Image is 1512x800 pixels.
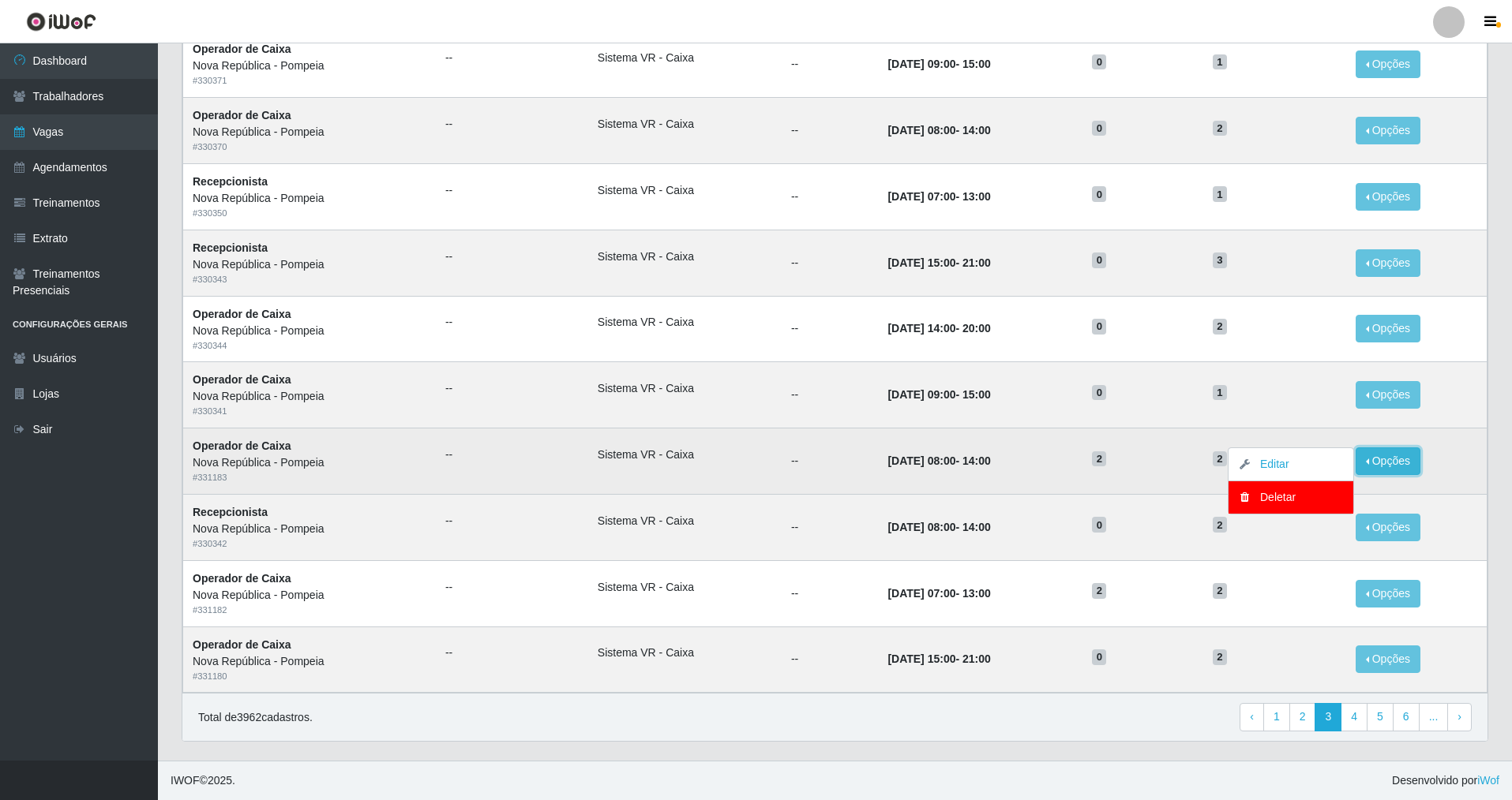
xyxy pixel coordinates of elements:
[1356,580,1420,607] button: Opções
[1356,117,1420,144] button: Opções
[193,58,426,74] div: Nova República - Pompeia
[598,513,772,529] li: Sistema VR - Caixa
[962,454,991,467] time: 14:00
[193,454,426,471] div: Nova República - Pompeia
[193,471,426,484] div: # 331183
[1213,385,1227,401] span: 1
[1213,649,1227,665] span: 2
[445,50,579,66] ul: --
[887,190,990,203] strong: -
[887,124,955,136] time: [DATE] 08:00
[193,572,291,585] strong: Operador de Caixa
[887,58,955,70] time: [DATE] 09:00
[171,772,235,789] span: © 2025 .
[193,241,268,254] strong: Recepcionista
[598,380,772,397] li: Sistema VR - Caixa
[598,116,772,133] li: Sistema VR - Caixa
[598,50,772,66] li: Sistema VR - Caixa
[887,521,990,533] strong: -
[782,362,878,428] td: --
[193,587,426,604] div: Nova República - Pompeia
[1213,451,1227,467] span: 2
[1458,710,1461,723] span: ›
[1213,54,1227,70] span: 1
[1092,385,1106,401] span: 0
[782,163,878,230] td: --
[887,652,955,665] time: [DATE] 15:00
[1419,703,1449,731] a: ...
[887,190,955,203] time: [DATE] 07:00
[193,521,426,537] div: Nova República - Pompeia
[193,439,291,452] strong: Operador de Caixa
[445,380,579,397] ul: --
[782,230,878,296] td: --
[445,182,579,199] ul: --
[782,560,878,626] td: --
[1393,703,1420,731] a: 6
[1356,645,1420,673] button: Opções
[1356,447,1420,475] button: Opções
[193,190,426,207] div: Nova República - Pompeia
[962,388,991,401] time: 15:00
[193,256,426,273] div: Nova República - Pompeia
[193,273,426,286] div: # 330343
[1092,319,1106,335] span: 0
[1213,121,1227,136] span: 2
[193,537,426,551] div: # 330342
[887,454,955,467] time: [DATE] 08:00
[962,587,991,600] time: 13:00
[1213,319,1227,335] span: 2
[598,314,772,331] li: Sistema VR - Caixa
[962,190,991,203] time: 13:00
[1367,703,1394,731] a: 5
[198,709,313,726] p: Total de 3962 cadastros.
[193,323,426,339] div: Nova República - Pompeia
[1356,514,1420,541] button: Opções
[598,249,772,265] li: Sistema VR - Caixa
[598,182,772,199] li: Sistema VR - Caixa
[887,454,990,467] strong: -
[445,579,579,596] ul: --
[445,645,579,661] ul: --
[1341,703,1368,731] a: 4
[1356,183,1420,211] button: Opções
[887,256,990,269] strong: -
[193,308,291,320] strong: Operador de Caixa
[1240,703,1472,731] nav: pagination
[887,388,955,401] time: [DATE] 09:00
[1092,451,1106,467] span: 2
[962,322,991,335] time: 20:00
[1356,315,1420,342] button: Opções
[1289,703,1316,731] a: 2
[1392,772,1499,789] span: Desenvolvido por
[887,58,990,70] strong: -
[1263,703,1290,731] a: 1
[1250,710,1254,723] span: ‹
[193,140,426,154] div: # 330370
[887,256,955,269] time: [DATE] 15:00
[887,521,955,533] time: [DATE] 08:00
[193,74,426,88] div: # 330371
[1092,517,1106,533] span: 0
[1213,583,1227,599] span: 2
[887,322,955,335] time: [DATE] 14:00
[962,256,991,269] time: 21:00
[782,428,878,495] td: --
[1356,381,1420,409] button: Opções
[782,296,878,362] td: --
[193,124,426,140] div: Nova República - Pompeia
[193,506,268,518] strong: Recepcionista
[598,645,772,661] li: Sistema VR - Caixa
[1477,774,1499,787] a: iWof
[1213,252,1227,268] span: 3
[1447,703,1472,731] a: Next
[193,670,426,683] div: # 331180
[193,388,426,405] div: Nova República - Pompeia
[193,109,291,121] strong: Operador de Caixa
[962,58,991,70] time: 15:00
[598,579,772,596] li: Sistema VR - Caixa
[445,116,579,133] ul: --
[1356,249,1420,277] button: Opções
[887,388,990,401] strong: -
[782,98,878,164] td: --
